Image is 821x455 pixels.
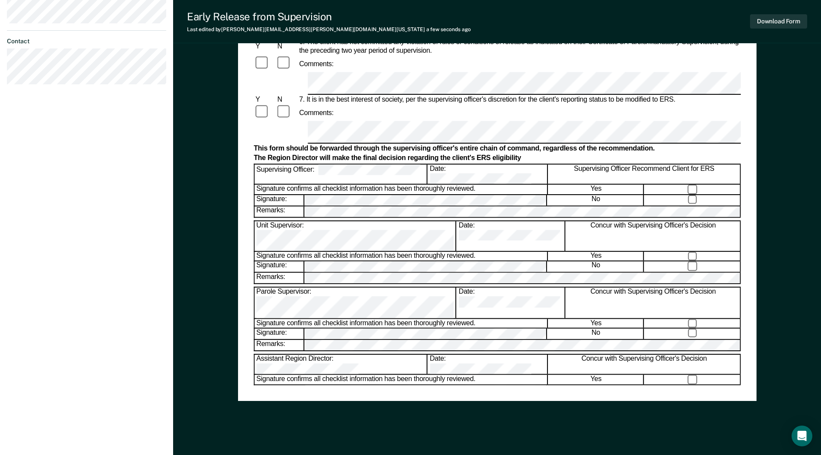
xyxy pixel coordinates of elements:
[254,319,547,328] div: Signature confirms all checklist information has been thoroughly reviewed.
[548,319,644,328] div: Yes
[254,262,304,272] div: Signature:
[548,355,741,374] div: Concur with Supervising Officer's Decision
[275,96,297,105] div: N
[548,165,741,184] div: Supervising Officer Recommend Client for ERS
[254,273,304,283] div: Remarks:
[566,288,741,318] div: Concur with Supervising Officer's Decision
[297,109,335,117] div: Comments:
[254,165,427,184] div: Supervising Officer:
[428,355,547,374] div: Date:
[254,329,304,339] div: Signature:
[457,221,565,251] div: Date:
[254,43,275,51] div: Y
[7,38,166,45] dt: Contact
[548,329,644,339] div: No
[566,221,741,251] div: Concur with Supervising Officer's Decision
[548,185,644,194] div: Yes
[254,375,547,384] div: Signature confirms all checklist information has been thoroughly reviewed.
[750,14,807,29] button: Download Form
[548,252,644,261] div: Yes
[254,252,547,261] div: Signature confirms all checklist information has been thoroughly reviewed.
[254,195,304,205] div: Signature:
[297,60,335,68] div: Comments:
[297,38,741,56] div: 6. The client has not committed any violation of rules or conditions of release as indicated on t...
[254,221,456,251] div: Unit Supervisor:
[548,262,644,272] div: No
[187,10,471,23] div: Early Release from Supervision
[254,385,304,395] div: Signature:
[254,355,427,374] div: Assistant Region Director:
[548,195,644,205] div: No
[254,340,304,350] div: Remarks:
[254,206,304,217] div: Remarks:
[457,288,565,318] div: Date:
[275,43,297,51] div: N
[792,426,812,446] div: Open Intercom Messenger
[254,288,456,318] div: Parole Supervisor:
[254,185,547,194] div: Signature confirms all checklist information has been thoroughly reviewed.
[254,154,741,163] div: The Region Director will make the final decision regarding the client's ERS eligibility
[187,26,471,32] div: Last edited by [PERSON_NAME][EMAIL_ADDRESS][PERSON_NAME][DOMAIN_NAME][US_STATE]
[254,96,275,105] div: Y
[548,385,644,395] div: No
[428,165,547,184] div: Date:
[548,375,644,384] div: Yes
[426,26,471,32] span: a few seconds ago
[297,96,741,105] div: 7. It is in the best interest of society, per the supervising officer's discretion for the client...
[254,144,741,153] div: This form should be forwarded through the supervising officer's entire chain of command, regardle...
